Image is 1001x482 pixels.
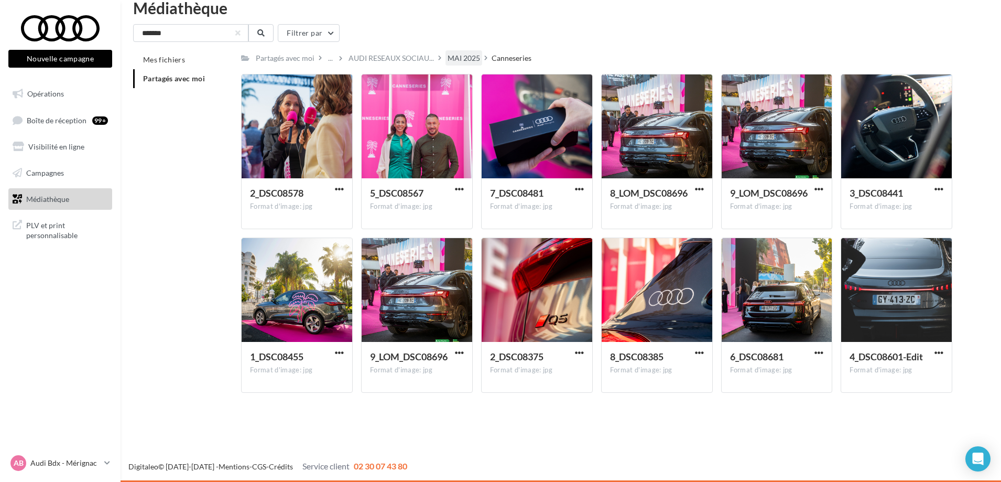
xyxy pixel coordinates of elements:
[92,116,108,125] div: 99+
[370,366,464,375] div: Format d'image: jpg
[256,53,314,63] div: Partagés avec moi
[8,453,112,473] a: AB Audi Bdx - Mérignac
[850,366,943,375] div: Format d'image: jpg
[490,187,543,199] span: 7_DSC08481
[26,168,64,177] span: Campagnes
[250,366,344,375] div: Format d'image: jpg
[27,89,64,98] span: Opérations
[252,462,266,471] a: CGS
[490,202,584,211] div: Format d'image: jpg
[128,462,158,471] a: Digitaleo
[6,109,114,132] a: Boîte de réception99+
[850,351,923,362] span: 4_DSC08601-Edit
[610,202,704,211] div: Format d'image: jpg
[850,187,903,199] span: 3_DSC08441
[730,202,824,211] div: Format d'image: jpg
[6,188,114,210] a: Médiathèque
[8,50,112,68] button: Nouvelle campagne
[490,351,543,362] span: 2_DSC08375
[30,458,100,468] p: Audi Bdx - Mérignac
[128,462,407,471] span: © [DATE]-[DATE] - - -
[143,74,205,83] span: Partagés avec moi
[6,162,114,184] a: Campagnes
[492,53,531,63] div: Canneseries
[26,218,108,241] span: PLV et print personnalisable
[302,461,350,471] span: Service client
[6,214,114,245] a: PLV et print personnalisable
[965,446,991,472] div: Open Intercom Messenger
[26,194,69,203] span: Médiathèque
[6,136,114,158] a: Visibilité en ligne
[28,142,84,151] span: Visibilité en ligne
[610,187,688,199] span: 8_LOM_DSC08696
[219,462,249,471] a: Mentions
[850,202,943,211] div: Format d'image: jpg
[269,462,293,471] a: Crédits
[370,202,464,211] div: Format d'image: jpg
[6,83,114,105] a: Opérations
[250,202,344,211] div: Format d'image: jpg
[370,187,423,199] span: 5_DSC08567
[490,366,584,375] div: Format d'image: jpg
[610,366,704,375] div: Format d'image: jpg
[143,55,185,64] span: Mes fichiers
[326,51,335,66] div: ...
[278,24,340,42] button: Filtrer par
[250,187,303,199] span: 2_DSC08578
[448,53,480,63] div: MAI 2025
[730,366,824,375] div: Format d'image: jpg
[730,351,784,362] span: 6_DSC08681
[250,351,303,362] span: 1_DSC08455
[349,53,434,63] span: AUDI RESEAUX SOCIAU...
[730,187,808,199] span: 9_LOM_DSC08696
[27,115,86,124] span: Boîte de réception
[354,461,407,471] span: 02 30 07 43 80
[14,458,24,468] span: AB
[370,351,448,362] span: 9_LOM_DSC08696
[610,351,663,362] span: 8_DSC08385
